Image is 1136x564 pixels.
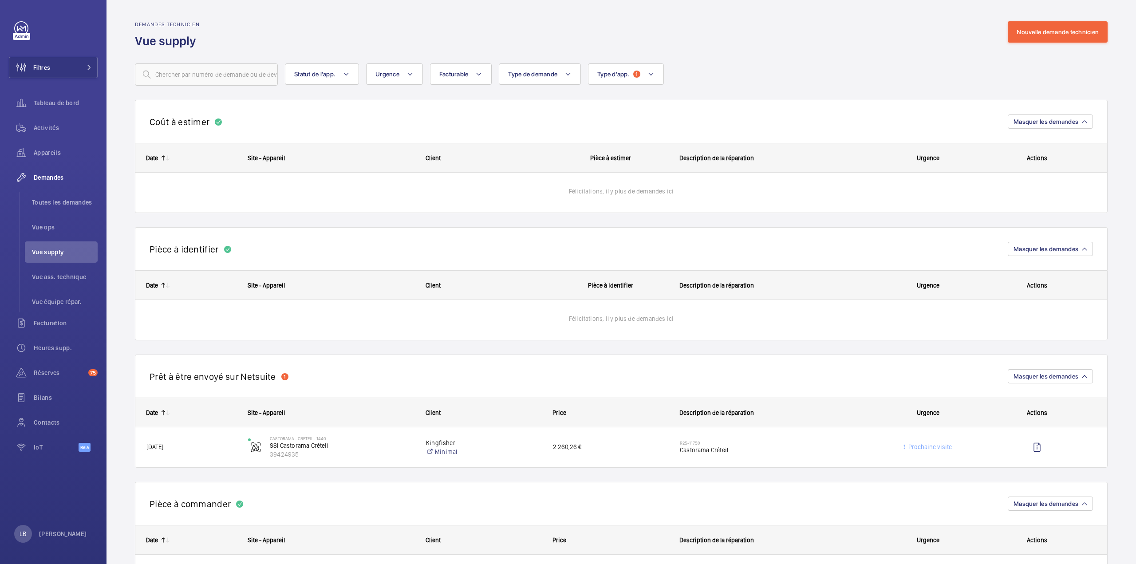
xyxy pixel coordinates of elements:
input: Chercher par numéro de demande ou de devis [135,63,278,86]
span: Tableau de bord [34,99,98,107]
h2: Pièce à identifier [150,244,219,255]
button: Facturable [430,63,492,85]
span: Site - Appareil [248,154,285,162]
span: IoT [34,443,79,452]
p: LB [20,529,26,538]
span: Masquer les demandes [1014,373,1078,380]
span: Actions [1027,536,1047,544]
div: Date [146,536,158,544]
span: Description de la réparation [679,282,754,289]
span: Castorama Créteil [680,446,872,454]
span: Actions [1027,154,1047,162]
span: Client [426,282,441,289]
div: 1 [281,373,288,380]
span: Vue ops [32,223,98,232]
a: Minimal [426,447,541,456]
button: Statut de l'app. [285,63,359,85]
span: Description de la réparation [679,154,754,162]
h1: Vue supply [135,33,201,49]
button: Nouvelle demande technicien [1008,21,1108,43]
span: Réserves [34,368,85,377]
span: Client [426,536,441,544]
span: Masquer les demandes [1014,118,1078,125]
span: Vue supply [32,248,98,256]
span: Toutes les demandes [32,198,98,207]
h2: R25-11750 [680,440,872,446]
span: Bilans [34,393,98,402]
span: Activités [34,123,98,132]
div: Date [146,282,158,289]
span: Site - Appareil [248,536,285,544]
span: Description de la réparation [679,536,754,544]
span: Client [426,409,441,416]
button: Type d'app.1 [588,63,664,85]
span: Actions [1027,409,1047,416]
button: Masquer les demandes [1008,114,1093,129]
span: Vue équipe répar. [32,297,98,306]
span: Price [552,536,566,544]
button: Masquer les demandes [1008,242,1093,256]
span: [DATE] [146,443,163,450]
span: Prochaine visite [907,443,952,450]
span: Urgence [917,282,939,289]
span: Type de demande [508,71,557,78]
button: Filtres [9,57,98,78]
div: Date [146,409,158,416]
span: Urgence [917,409,939,416]
div: Date [146,154,158,162]
span: Client [426,154,441,162]
button: Masquer les demandes [1008,497,1093,511]
span: Description de la réparation [679,409,754,416]
span: Type d'app. [597,71,630,78]
span: Masquer les demandes [1014,245,1078,252]
span: 1 [633,71,640,78]
span: Demandes [34,173,98,182]
p: 39424935 [270,450,414,459]
span: Pièce à estimer [590,154,631,162]
span: Urgence [375,71,399,78]
span: Heures supp. [34,343,98,352]
span: Site - Appareil [248,282,285,289]
h2: Coût à estimer [150,116,209,127]
span: Appareils [34,148,98,157]
span: Beta [79,443,91,452]
h2: Pièce à commander [150,498,231,509]
span: Contacts [34,418,98,427]
span: Facturable [439,71,469,78]
h2: Prêt à être envoyé sur Netsuite [150,371,276,382]
p: Kingfisher [426,438,541,447]
span: Statut de l'app. [294,71,335,78]
span: Urgence [917,536,939,544]
span: Price [552,409,566,416]
span: 2 260,26 € [553,442,668,452]
span: Filtres [33,63,50,72]
span: 75 [88,369,98,376]
p: SSI Castorama Créteil [270,441,414,450]
span: Actions [1027,282,1047,289]
button: Urgence [366,63,423,85]
span: Masquer les demandes [1014,500,1078,507]
img: fire_alarm.svg [250,442,261,453]
span: Vue ass. technique [32,272,98,281]
button: Type de demande [499,63,581,85]
span: Urgence [917,154,939,162]
h2: Demandes technicien [135,21,201,28]
p: Castorama - CRETEIL - 1440 [270,436,414,441]
button: Masquer les demandes [1008,369,1093,383]
p: [PERSON_NAME] [39,529,87,538]
span: Pièce à identifier [588,282,633,289]
div: Press SPACE to select this row. [135,427,1100,467]
span: Site - Appareil [248,409,285,416]
span: Facturation [34,319,98,327]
